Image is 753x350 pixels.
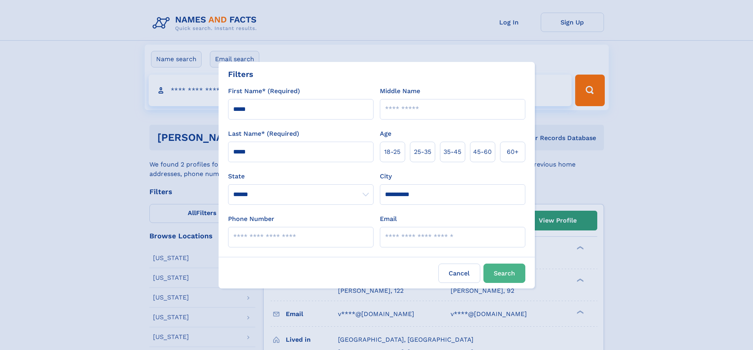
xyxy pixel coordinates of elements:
[228,129,299,139] label: Last Name* (Required)
[438,264,480,283] label: Cancel
[380,129,391,139] label: Age
[228,214,274,224] label: Phone Number
[384,147,400,157] span: 18‑25
[443,147,461,157] span: 35‑45
[483,264,525,283] button: Search
[507,147,519,157] span: 60+
[228,172,374,181] label: State
[380,86,420,96] label: Middle Name
[414,147,431,157] span: 25‑35
[228,68,253,80] div: Filters
[380,214,397,224] label: Email
[228,86,300,96] label: First Name* (Required)
[473,147,492,157] span: 45‑60
[380,172,392,181] label: City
